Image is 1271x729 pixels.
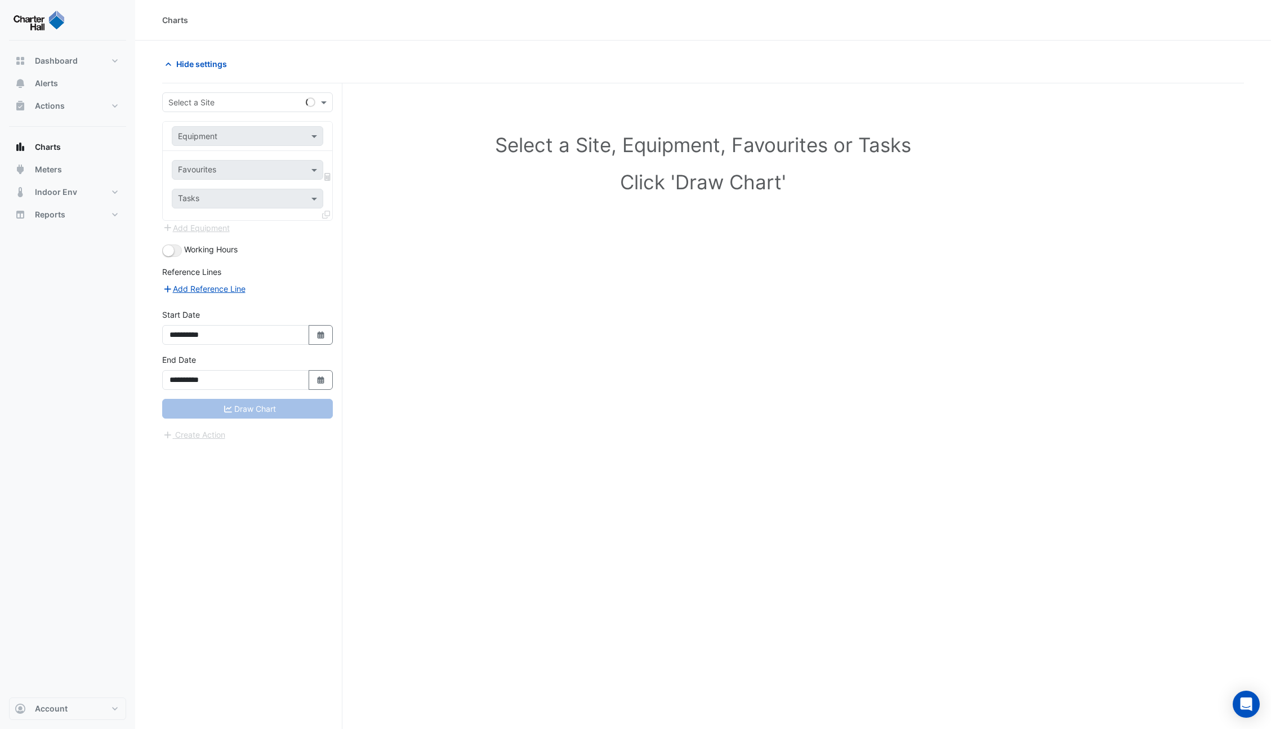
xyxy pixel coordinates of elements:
[15,100,26,112] app-icon: Actions
[162,309,200,321] label: Start Date
[162,429,226,438] app-escalated-ticket-create-button: Please correct errors first
[35,209,65,220] span: Reports
[162,354,196,366] label: End Date
[323,172,333,181] span: Choose Function
[187,170,1219,194] h1: Click 'Draw Chart'
[9,72,126,95] button: Alerts
[35,100,65,112] span: Actions
[316,330,326,340] fa-icon: Select Date
[187,133,1219,157] h1: Select a Site, Equipment, Favourites or Tasks
[162,282,246,295] button: Add Reference Line
[9,50,126,72] button: Dashboard
[176,58,227,70] span: Hide settings
[162,266,221,278] label: Reference Lines
[35,55,78,66] span: Dashboard
[14,9,64,32] img: Company Logo
[9,136,126,158] button: Charts
[35,186,77,198] span: Indoor Env
[162,54,234,74] button: Hide settings
[35,164,62,175] span: Meters
[322,210,330,219] span: Clone Favourites and Tasks from this Equipment to other Equipment
[316,375,326,385] fa-icon: Select Date
[9,95,126,117] button: Actions
[15,186,26,198] app-icon: Indoor Env
[9,697,126,720] button: Account
[176,192,199,207] div: Tasks
[35,78,58,89] span: Alerts
[162,14,188,26] div: Charts
[9,158,126,181] button: Meters
[1233,691,1260,718] div: Open Intercom Messenger
[15,141,26,153] app-icon: Charts
[184,245,238,254] span: Working Hours
[176,163,216,178] div: Favourites
[15,209,26,220] app-icon: Reports
[35,703,68,714] span: Account
[15,164,26,175] app-icon: Meters
[9,181,126,203] button: Indoor Env
[35,141,61,153] span: Charts
[9,203,126,226] button: Reports
[15,78,26,89] app-icon: Alerts
[15,55,26,66] app-icon: Dashboard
